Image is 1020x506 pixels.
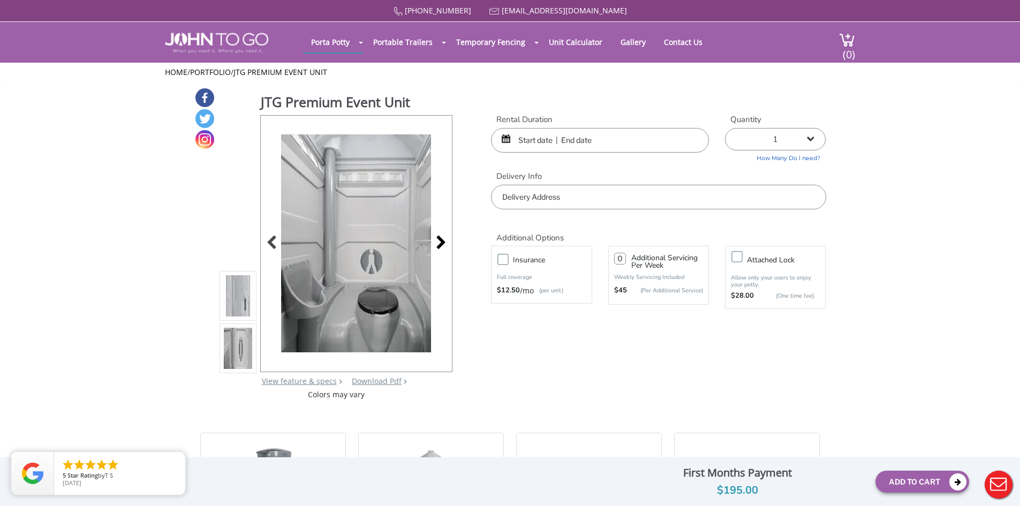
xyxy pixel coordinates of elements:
p: (Per Additional Service) [627,286,703,294]
img: chevron.png [404,379,407,384]
a: Facebook [195,88,214,107]
a: Portfolio [190,67,231,77]
h3: Insurance [513,253,596,267]
input: 0 [614,253,626,265]
h3: Additional Servicing Per Week [631,254,703,269]
div: $195.00 [608,482,867,499]
a: Download Pdf [352,376,402,386]
span: T S [105,471,113,479]
span: 5 [63,471,66,479]
a: Unit Calculator [541,32,610,52]
label: Rental Duration [491,114,709,125]
a: How Many Do I need? [725,150,826,163]
img: JOHN to go [165,33,268,53]
img: Product [224,170,253,422]
input: Start date | End date [491,128,709,153]
label: Quantity [725,114,826,125]
a: Contact Us [656,32,711,52]
span: [DATE] [63,479,81,487]
p: {One time fee} [759,291,814,301]
a: View feature & specs [262,376,337,386]
img: Product [281,134,431,387]
img: cart a [839,33,855,47]
button: Add To Cart [875,471,969,493]
a: [EMAIL_ADDRESS][DOMAIN_NAME] [502,5,627,16]
a: [PHONE_NUMBER] [405,5,471,16]
p: Weekly Servicing Included [614,273,703,281]
span: Star Rating [67,471,98,479]
a: Instagram [195,130,214,149]
a: Temporary Fencing [448,32,533,52]
span: (0) [842,39,855,62]
img: Call [394,7,403,16]
a: Gallery [613,32,654,52]
img: right arrow icon [339,379,342,384]
a: Twitter [195,109,214,128]
input: Delivery Address [491,185,826,209]
a: Porta Potty [303,32,358,52]
div: First Months Payment [608,464,867,482]
a: JTG Premium Event Unit [233,67,327,77]
ul: / / [165,67,855,78]
li:  [62,458,74,471]
p: Allow only your users to enjoy your potty. [731,274,820,288]
li:  [107,458,119,471]
p: (per unit) [534,285,563,296]
h2: Additional Options [491,220,826,243]
strong: $28.00 [731,291,754,301]
li:  [73,458,86,471]
button: Live Chat [977,463,1020,506]
div: /mo [497,285,586,296]
li:  [95,458,108,471]
label: Delivery Info [491,171,826,182]
img: Mail [489,8,500,15]
strong: $12.50 [497,285,520,296]
h1: JTG Premium Event Unit [261,93,454,114]
span: by [63,472,177,480]
a: Portable Trailers [365,32,441,52]
li:  [84,458,97,471]
img: Product [224,222,253,474]
h3: Attached lock [747,253,830,267]
strong: $45 [614,285,627,296]
img: Review Rating [22,463,43,484]
a: Home [165,67,187,77]
p: Full coverage [497,272,586,283]
div: Colors may vary [220,389,454,400]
